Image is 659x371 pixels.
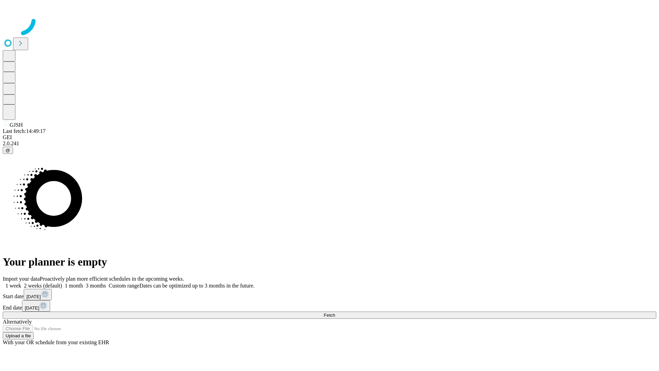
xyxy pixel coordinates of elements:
[3,312,656,319] button: Fetch
[109,283,139,289] span: Custom range
[3,134,656,140] div: GEI
[65,283,83,289] span: 1 month
[86,283,106,289] span: 3 months
[22,300,50,312] button: [DATE]
[3,147,13,154] button: @
[3,140,656,147] div: 2.0.241
[24,283,62,289] span: 2 weeks (default)
[5,148,10,153] span: @
[3,332,34,339] button: Upload a file
[324,313,335,318] span: Fetch
[3,319,32,325] span: Alternatively
[24,289,52,300] button: [DATE]
[3,300,656,312] div: End date
[26,294,41,299] span: [DATE]
[5,283,21,289] span: 1 week
[25,305,39,311] span: [DATE]
[3,339,109,345] span: With your OR schedule from your existing EHR
[10,122,23,128] span: GJSH
[3,276,40,282] span: Import your data
[3,289,656,300] div: Start date
[139,283,254,289] span: Dates can be optimized up to 3 months in the future.
[3,256,656,268] h1: Your planner is empty
[40,276,184,282] span: Proactively plan more efficient schedules in the upcoming weeks.
[3,128,46,134] span: Last fetch: 14:49:17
